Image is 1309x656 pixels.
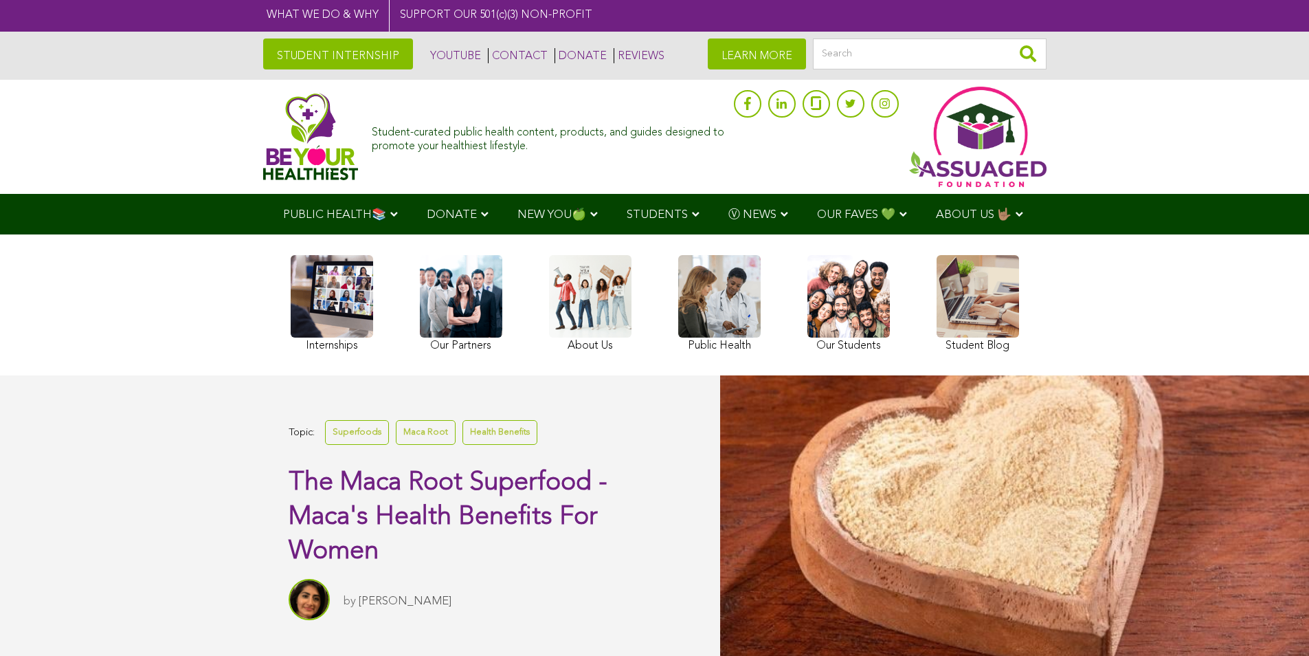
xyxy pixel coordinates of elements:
[372,120,726,153] div: Student-curated public health content, products, and guides designed to promote your healthiest l...
[263,93,359,180] img: Assuaged
[728,209,776,221] span: Ⓥ NEWS
[909,87,1047,187] img: Assuaged App
[283,209,386,221] span: PUBLIC HEALTH📚
[289,579,330,620] img: Sitara Darvish
[289,424,315,442] span: Topic:
[263,39,413,69] a: STUDENT INTERNSHIP
[811,96,820,110] img: glassdoor
[344,595,356,607] span: by
[488,48,548,63] a: CONTACT
[517,209,586,221] span: NEW YOU🍏
[359,595,451,607] a: [PERSON_NAME]
[936,209,1011,221] span: ABOUT US 🤟🏽
[427,48,481,63] a: YOUTUBE
[325,420,389,444] a: Superfoods
[614,48,664,63] a: REVIEWS
[289,470,607,565] span: The Maca Root Superfood - Maca's Health Benefits For Women
[627,209,688,221] span: STUDENTS
[427,209,477,221] span: DONATE
[813,39,1047,69] input: Search
[555,48,607,63] a: DONATE
[396,420,456,444] a: Maca Root
[462,420,537,444] a: Health Benefits
[708,39,806,69] a: LEARN MORE
[817,209,895,221] span: OUR FAVES 💚
[263,194,1047,234] div: Navigation Menu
